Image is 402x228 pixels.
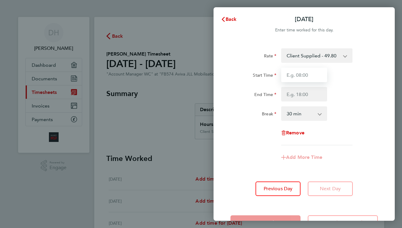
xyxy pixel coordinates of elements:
[262,111,276,118] label: Break
[281,87,327,101] input: E.g. 18:00
[215,13,243,25] button: Back
[295,15,314,24] p: [DATE]
[264,53,276,60] label: Rate
[281,130,304,135] button: Remove
[256,181,301,196] button: Previous Day
[264,186,293,192] span: Previous Day
[214,27,395,34] div: Enter time worked for this day.
[281,68,327,82] input: E.g. 08:00
[253,72,276,80] label: Start Time
[254,92,276,99] label: End Time
[226,16,237,22] span: Back
[286,130,304,136] span: Remove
